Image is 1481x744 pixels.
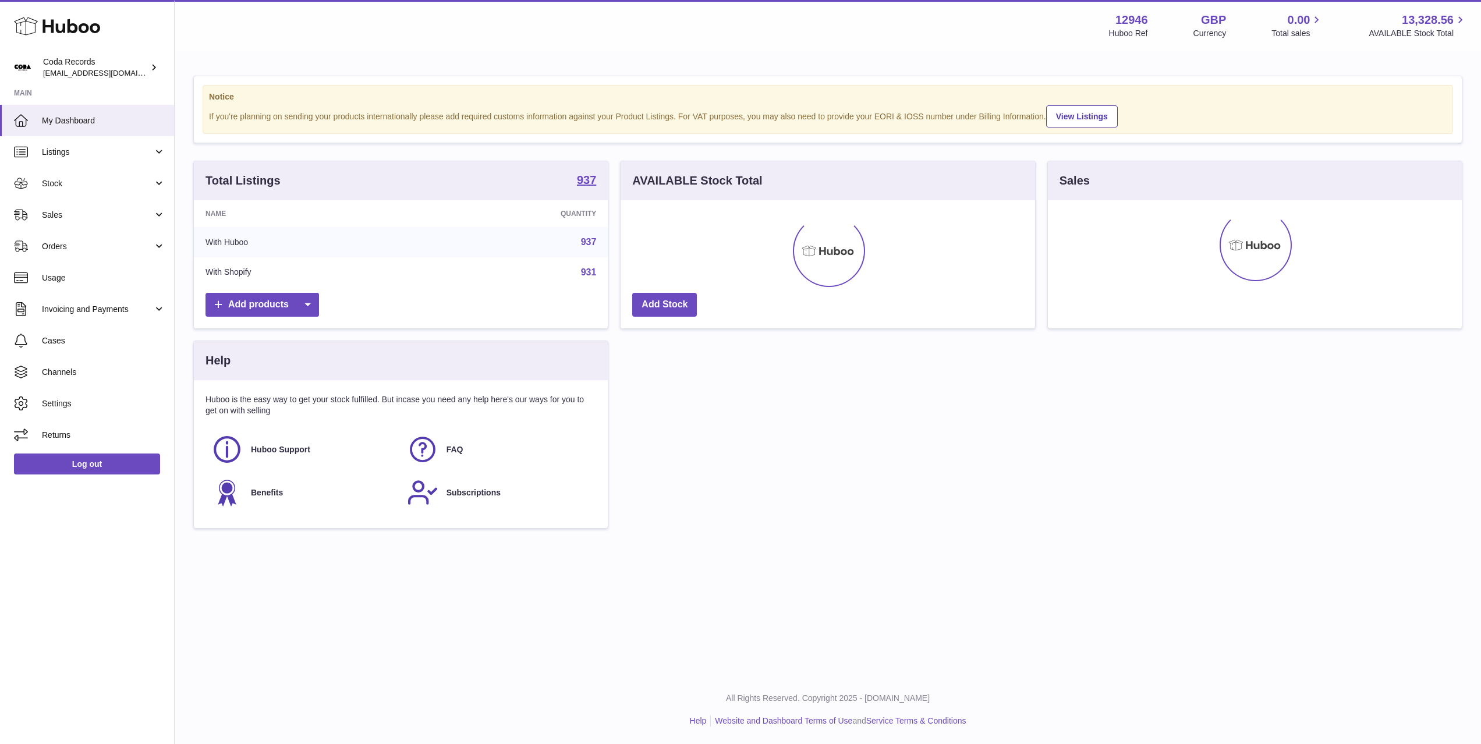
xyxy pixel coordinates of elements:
[407,477,591,508] a: Subscriptions
[1369,12,1467,39] a: 13,328.56 AVAILABLE Stock Total
[632,173,762,189] h3: AVAILABLE Stock Total
[206,293,319,317] a: Add products
[251,487,283,498] span: Benefits
[1201,12,1226,28] strong: GBP
[1193,28,1227,39] div: Currency
[42,367,165,378] span: Channels
[447,444,463,455] span: FAQ
[194,257,417,288] td: With Shopify
[1271,12,1323,39] a: 0.00 Total sales
[184,693,1472,704] p: All Rights Reserved. Copyright 2025 - [DOMAIN_NAME]
[577,174,596,186] strong: 937
[211,477,395,508] a: Benefits
[1109,28,1148,39] div: Huboo Ref
[1402,12,1454,28] span: 13,328.56
[206,173,281,189] h3: Total Listings
[211,434,395,465] a: Huboo Support
[43,56,148,79] div: Coda Records
[42,241,153,252] span: Orders
[690,716,707,725] a: Help
[209,104,1447,127] div: If you're planning on sending your products internationally please add required customs informati...
[417,200,608,227] th: Quantity
[407,434,591,465] a: FAQ
[251,444,310,455] span: Huboo Support
[42,210,153,221] span: Sales
[14,59,31,76] img: haz@pcatmedia.com
[42,115,165,126] span: My Dashboard
[1060,173,1090,189] h3: Sales
[42,147,153,158] span: Listings
[209,91,1447,102] strong: Notice
[866,716,966,725] a: Service Terms & Conditions
[43,68,171,77] span: [EMAIL_ADDRESS][DOMAIN_NAME]
[42,178,153,189] span: Stock
[1115,12,1148,28] strong: 12946
[1288,12,1310,28] span: 0.00
[42,430,165,441] span: Returns
[715,716,852,725] a: Website and Dashboard Terms of Use
[42,272,165,284] span: Usage
[194,227,417,257] td: With Huboo
[1046,105,1118,127] a: View Listings
[1271,28,1323,39] span: Total sales
[711,715,966,727] li: and
[42,304,153,315] span: Invoicing and Payments
[194,200,417,227] th: Name
[42,335,165,346] span: Cases
[14,454,160,474] a: Log out
[206,394,596,416] p: Huboo is the easy way to get your stock fulfilled. But incase you need any help here's our ways f...
[581,267,597,277] a: 931
[447,487,501,498] span: Subscriptions
[1369,28,1467,39] span: AVAILABLE Stock Total
[42,398,165,409] span: Settings
[206,353,231,369] h3: Help
[581,237,597,247] a: 937
[632,293,697,317] a: Add Stock
[577,174,596,188] a: 937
